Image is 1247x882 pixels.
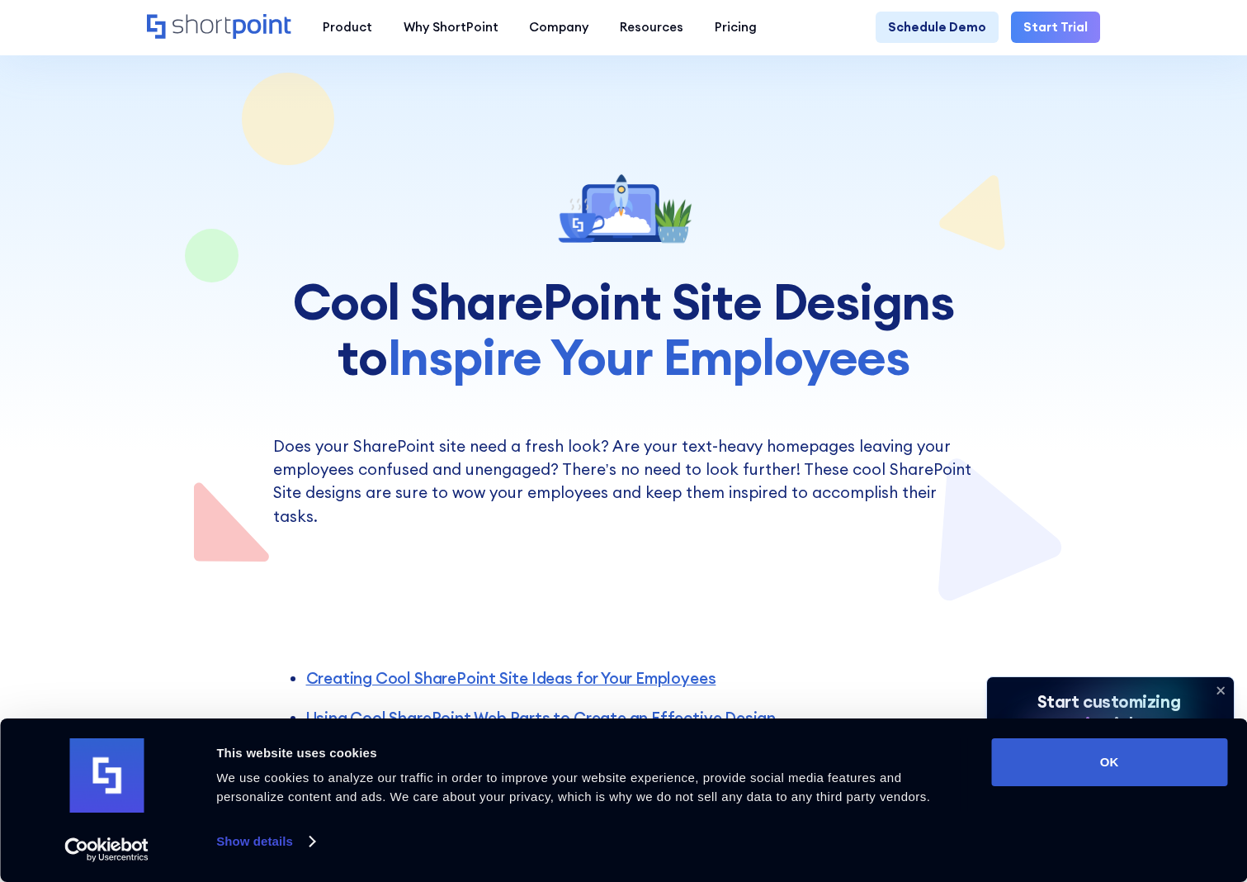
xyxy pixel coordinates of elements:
a: Usercentrics Cookiebot - opens in a new window [35,837,179,862]
iframe: Chat Widget [950,690,1247,882]
a: Start Trial [1011,12,1100,43]
div: Company [529,18,588,37]
div: Why ShortPoint [404,18,498,37]
span: Inspire Your Employees [387,325,909,388]
h1: Cool SharePoint Site Designs to [273,274,975,384]
a: Pricing [699,12,772,43]
a: Product [307,12,388,43]
a: Creating Cool SharePoint Site Ideas for Your Employees [306,668,716,688]
a: Company [514,12,605,43]
img: logo [69,738,144,813]
a: Schedule Demo [876,12,999,43]
div: Resources [620,18,683,37]
a: Why ShortPoint [388,12,514,43]
span: We use cookies to analyze our traffic in order to improve your website experience, provide social... [216,771,930,804]
button: OK [991,738,1227,786]
a: Show details [216,829,314,854]
a: Home [147,14,292,40]
p: Does your SharePoint site need a fresh look? Are your text-heavy homepages leaving your employees... [273,434,975,528]
div: Product [323,18,372,37]
a: Resources [604,12,699,43]
div: This website uses cookies [216,743,954,763]
div: Pricing [715,18,757,37]
a: Using Cool SharePoint Web Parts to Create an Effective Design [306,708,776,728]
